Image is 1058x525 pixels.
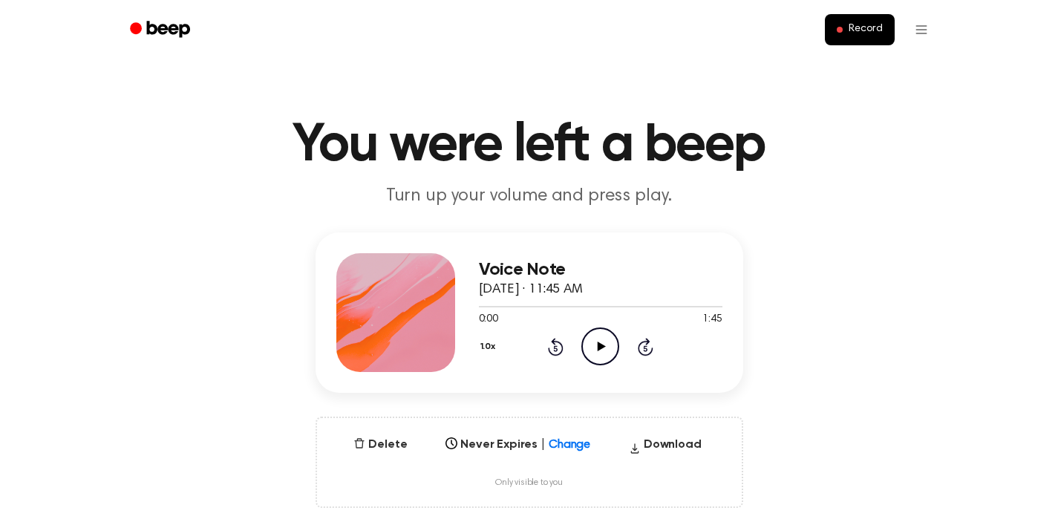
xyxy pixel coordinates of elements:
h3: Voice Note [479,260,722,280]
span: Record [849,23,882,36]
button: 1.0x [479,334,501,359]
button: Download [623,436,708,460]
span: 1:45 [702,312,722,327]
a: Beep [120,16,203,45]
p: Turn up your volume and press play. [244,184,814,209]
span: 0:00 [479,312,498,327]
span: [DATE] · 11:45 AM [479,283,583,296]
h1: You were left a beep [149,119,910,172]
span: Only visible to you [495,477,563,489]
button: Record [825,14,894,45]
button: Delete [347,436,413,454]
button: Open menu [904,12,939,48]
